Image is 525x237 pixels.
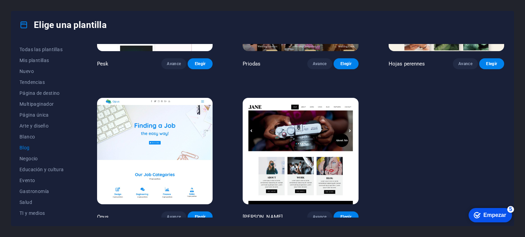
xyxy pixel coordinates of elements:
[340,214,351,219] font: Elegir
[19,164,67,175] button: Educación y cultura
[19,55,67,66] button: Mis plantillas
[313,61,327,66] font: Avance
[313,214,327,219] font: Avance
[19,90,60,96] font: Página de destino
[19,178,35,183] font: Evento
[19,101,54,107] font: Multipaginador
[19,77,67,88] button: Tendencias
[19,208,67,219] button: TI y medios
[188,58,213,69] button: Elegir
[97,61,109,67] font: Pesk
[19,109,67,120] button: Página única
[19,134,35,139] font: Blanco
[167,214,181,219] font: Avance
[453,58,478,69] button: Avance
[19,153,67,164] button: Negocio
[19,131,67,142] button: Blanco
[19,189,49,194] font: Gastronomía
[167,61,181,66] font: Avance
[188,211,213,222] button: Elegir
[19,210,45,216] font: TI y medios
[19,120,67,131] button: Arte y diseño
[243,61,260,67] font: Priodas
[486,61,497,66] font: Elegir
[307,58,332,69] button: Avance
[340,61,351,66] font: Elegir
[195,214,206,219] font: Elegir
[161,58,186,69] button: Avance
[19,79,45,85] font: Tendencias
[19,186,67,197] button: Gastronomía
[243,214,283,220] font: [PERSON_NAME]
[19,156,38,161] font: Negocio
[12,3,55,18] div: Empezar Quedan 5 elementos, 0 % completado
[19,199,32,205] font: Salud
[19,66,67,77] button: Nuevo
[307,211,332,222] button: Avance
[19,197,67,208] button: Salud
[19,142,67,153] button: Blog
[19,167,64,172] font: Educación y cultura
[389,61,425,67] font: Hojas perennes
[479,58,504,69] button: Elegir
[27,8,50,13] font: Empezar
[161,211,186,222] button: Avance
[19,99,67,109] button: Multipaginador
[34,20,107,30] font: Elige una plantilla
[97,214,109,220] font: Opus
[19,145,30,150] font: Blog
[19,175,67,186] button: Evento
[19,69,34,74] font: Nuevo
[458,61,472,66] font: Avance
[334,211,359,222] button: Elegir
[19,58,49,63] font: Mis plantillas
[53,2,56,8] font: 5
[19,47,63,52] font: Todas las plantillas
[195,61,206,66] font: Elegir
[334,58,359,69] button: Elegir
[19,44,67,55] button: Todas las plantillas
[243,98,358,204] img: Jane
[19,88,67,99] button: Página de destino
[19,112,49,118] font: Página única
[19,123,49,129] font: Arte y diseño
[97,98,213,204] img: Opus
